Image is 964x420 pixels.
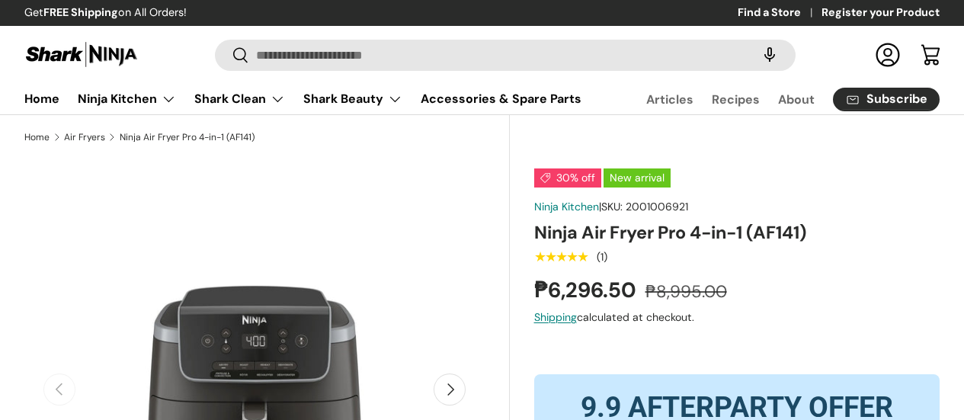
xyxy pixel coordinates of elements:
a: Home [24,133,50,142]
a: Home [24,84,59,114]
a: Recipes [712,85,760,114]
a: Find a Store [738,5,821,21]
a: About [778,85,815,114]
a: Subscribe [833,88,940,111]
div: (1) [597,252,607,263]
summary: Shark Clean [185,84,294,114]
div: 5.0 out of 5.0 stars [534,250,588,264]
s: ₱8,995.00 [645,281,727,303]
nav: Secondary [610,84,940,114]
strong: ₱6,296.50 [534,276,640,304]
a: Ninja Kitchen [534,200,599,213]
speech-search-button: Search by voice [745,38,794,72]
span: 2001006921 [626,200,688,213]
a: Shark Beauty [303,84,402,114]
a: Register your Product [821,5,940,21]
span: SKU: [601,200,623,213]
a: Ninja Air Fryer Pro 4-in-1 (AF141) [120,133,255,142]
h1: Ninja Air Fryer Pro 4-in-1 (AF141) [534,221,940,244]
summary: Shark Beauty [294,84,412,114]
span: ★★★★★ [534,249,588,265]
a: Ninja Kitchen [78,84,176,114]
strong: FREE Shipping [43,5,118,19]
span: 30% off [534,168,601,188]
nav: Breadcrumbs [24,130,510,144]
span: Subscribe [866,93,927,105]
span: | [599,200,688,213]
a: Shark Clean [194,84,285,114]
a: Shipping [534,310,577,324]
span: New arrival [604,168,671,188]
a: Air Fryers [64,133,105,142]
summary: Ninja Kitchen [69,84,185,114]
a: Accessories & Spare Parts [421,84,581,114]
img: Shark Ninja Philippines [24,40,139,69]
nav: Primary [24,84,581,114]
div: calculated at checkout. [534,309,940,325]
a: Articles [646,85,693,114]
p: Get on All Orders! [24,5,187,21]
